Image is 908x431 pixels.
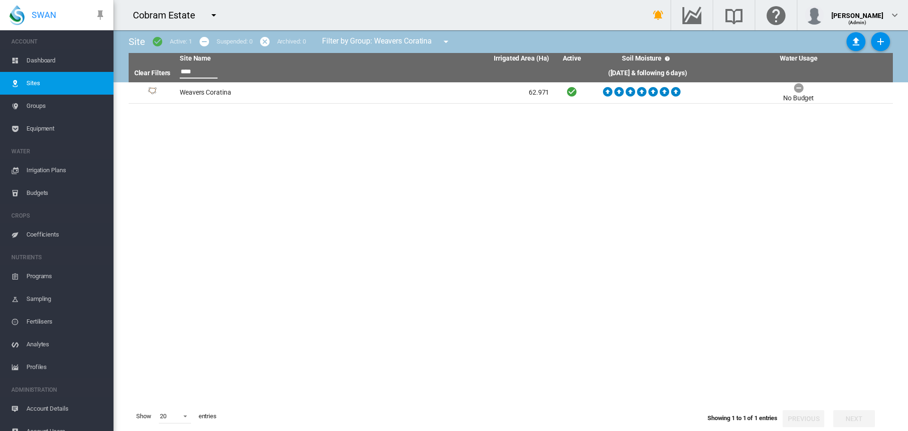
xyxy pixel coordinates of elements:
button: Next [833,410,875,427]
span: CROPS [11,208,106,223]
md-icon: Search the knowledge base [723,9,745,21]
span: Account Details [26,397,106,420]
md-icon: icon-pin [95,9,106,21]
button: Sites Bulk Import [847,32,865,51]
div: Suspended: 0 [217,37,253,46]
div: Archived: 0 [277,37,306,46]
img: SWAN-Landscape-Logo-Colour-drop.png [9,5,25,25]
button: Previous [783,410,824,427]
span: Show [132,408,155,424]
span: Sites [26,72,106,95]
div: No Budget [783,94,814,103]
a: Clear Filters [134,69,171,77]
div: Site Id: 39452 [132,87,172,98]
td: 62.971 [365,82,553,103]
md-icon: icon-minus-circle [199,36,210,47]
span: Budgets [26,182,106,204]
md-icon: icon-cancel [259,36,271,47]
span: ACCOUNT [11,34,106,49]
md-icon: icon-checkbox-marked-circle [152,36,163,47]
td: Weavers Coratina [176,82,365,103]
span: Showing 1 to 1 of 1 entries [707,414,777,422]
tr: Site Id: 39452 Weavers Coratina 62.971 No Budget [129,82,893,104]
span: Dashboard [26,49,106,72]
th: Site Name [176,53,365,64]
span: Programs [26,265,106,288]
img: profile.jpg [805,6,824,25]
md-icon: icon-help-circle [662,53,673,64]
md-icon: icon-bell-ring [653,9,664,21]
md-icon: icon-plus [875,36,886,47]
th: Soil Moisture [591,53,704,64]
md-icon: icon-menu-down [208,9,219,21]
th: Water Usage [704,53,893,64]
th: Active [553,53,591,64]
th: ([DATE] & following 6 days) [591,64,704,82]
md-icon: icon-upload [850,36,862,47]
div: Active: 1 [170,37,192,46]
span: WATER [11,144,106,159]
span: SWAN [32,9,56,21]
button: Add New Site, define start date [871,32,890,51]
span: Sampling [26,288,106,310]
md-icon: icon-menu-down [440,36,452,47]
span: ADMINISTRATION [11,382,106,397]
span: Profiles [26,356,106,378]
md-icon: Go to the Data Hub [681,9,703,21]
th: Irrigated Area (Ha) [365,53,553,64]
md-icon: icon-chevron-down [889,9,900,21]
div: Filter by Group: Weavers Coratina [315,32,458,51]
button: icon-menu-down [204,6,223,25]
span: Groups [26,95,106,117]
span: Equipment [26,117,106,140]
span: Coefficients [26,223,106,246]
button: icon-bell-ring [649,6,668,25]
md-icon: Click here for help [765,9,787,21]
img: 1.svg [147,87,158,98]
span: Analytes [26,333,106,356]
span: entries [195,408,220,424]
span: Fertilisers [26,310,106,333]
div: [PERSON_NAME] [831,7,883,17]
span: NUTRIENTS [11,250,106,265]
div: 20 [160,413,166,420]
span: (Admin) [848,20,867,25]
span: Site [129,36,145,47]
div: Cobram Estate [133,9,204,22]
button: icon-menu-down [437,32,455,51]
span: Irrigation Plans [26,159,106,182]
